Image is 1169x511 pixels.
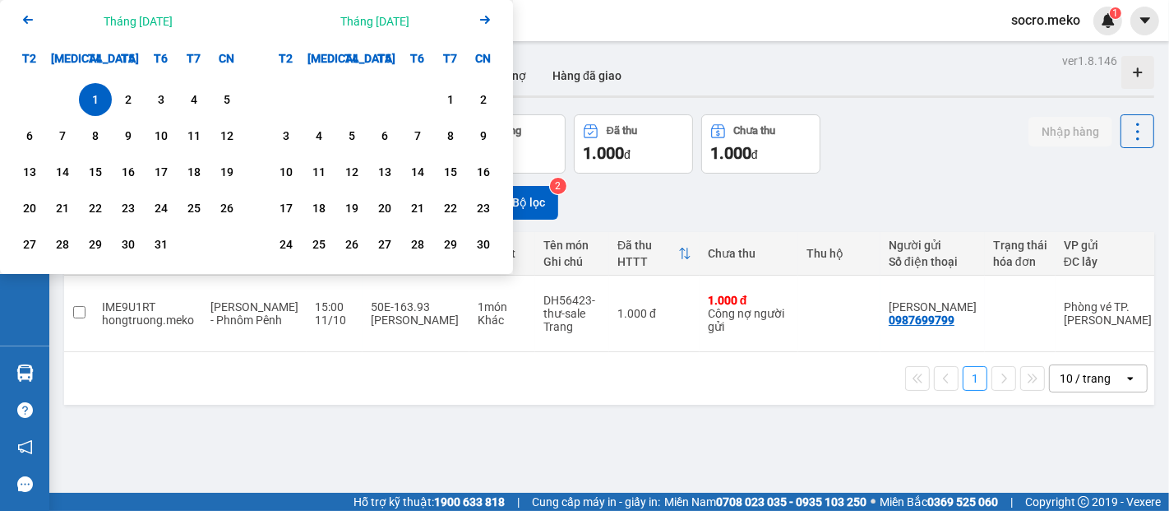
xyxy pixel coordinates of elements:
[1010,493,1013,511] span: |
[401,119,434,152] div: Choose Thứ Sáu, tháng 11 7 2025. It's available.
[18,10,38,30] svg: Arrow Left
[401,228,434,261] div: Choose Thứ Sáu, tháng 11 28 2025. It's available.
[467,228,500,261] div: Choose Chủ Nhật, tháng 11 30 2025. It's available.
[373,162,396,182] div: 13
[150,126,173,146] div: 10
[371,300,461,314] div: 50E-163.93
[210,156,243,188] div: Choose Chủ Nhật, tháng 10 19 2025. It's available.
[472,126,495,146] div: 9
[79,192,112,225] div: Choose Thứ Tư, tháng 10 22 2025. It's available.
[210,192,243,225] div: Choose Chủ Nhật, tháng 10 26 2025. It's available.
[889,255,977,268] div: Số điện thoại
[889,239,977,252] div: Người gửi
[117,235,140,254] div: 30
[112,228,145,261] div: Choose Thứ Năm, tháng 10 30 2025. It's available.
[270,228,303,261] div: Choose Thứ Hai, tháng 11 24 2025. It's available.
[210,119,243,152] div: Choose Chủ Nhật, tháng 10 12 2025. It's available.
[664,493,866,511] span: Miền Nam
[315,314,354,327] div: 11/10
[708,307,790,333] div: Công nợ người gửi
[275,162,298,182] div: 10
[178,119,210,152] div: Choose Thứ Bảy, tháng 10 11 2025. It's available.
[145,192,178,225] div: Choose Thứ Sáu, tháng 10 24 2025. It's available.
[467,192,500,225] div: Choose Chủ Nhật, tháng 11 23 2025. It's available.
[609,232,700,276] th: Toggle SortBy
[150,235,173,254] div: 31
[303,42,335,75] div: [MEDICAL_DATA]
[373,235,396,254] div: 27
[617,255,678,268] div: HTTT
[51,198,74,218] div: 21
[46,228,79,261] div: Choose Thứ Ba, tháng 10 28 2025. It's available.
[368,42,401,75] div: T5
[434,495,505,509] strong: 1900 633 818
[1078,496,1089,508] span: copyright
[624,148,631,161] span: đ
[550,178,566,194] sup: 2
[13,42,46,75] div: T2
[270,156,303,188] div: Choose Thứ Hai, tháng 11 10 2025. It's available.
[478,300,527,314] div: 1 món
[16,365,34,382] img: warehouse-icon
[150,162,173,182] div: 17
[734,125,776,137] div: Chưa thu
[183,126,206,146] div: 11
[307,126,330,146] div: 4
[79,83,112,116] div: Selected start date. Thứ Tư, tháng 10 1 2025. It's available.
[368,156,401,188] div: Choose Thứ Năm, tháng 11 13 2025. It's available.
[467,83,500,116] div: Choose Chủ Nhật, tháng 11 2 2025. It's available.
[373,126,396,146] div: 6
[183,162,206,182] div: 18
[1130,7,1159,35] button: caret-down
[472,198,495,218] div: 23
[335,156,368,188] div: Choose Thứ Tư, tháng 11 12 2025. It's available.
[340,162,363,182] div: 12
[478,314,527,327] div: Khác
[368,192,401,225] div: Choose Thứ Năm, tháng 11 20 2025. It's available.
[275,198,298,218] div: 17
[543,294,601,333] div: DH56423-thư-sale Trang
[1028,117,1112,146] button: Nhập hàng
[1121,56,1154,89] div: Tạo kho hàng mới
[210,42,243,75] div: CN
[307,162,330,182] div: 11
[401,42,434,75] div: T6
[871,499,876,505] span: ⚪️
[1138,13,1153,28] span: caret-down
[439,198,462,218] div: 22
[993,239,1047,252] div: Trạng thái
[1064,239,1157,252] div: VP gửi
[406,126,429,146] div: 7
[371,314,461,327] div: [PERSON_NAME]
[543,239,601,252] div: Tên món
[716,495,866,509] strong: 0708 023 035 - 0935 103 250
[112,192,145,225] div: Choose Thứ Năm, tháng 10 23 2025. It's available.
[406,162,429,182] div: 14
[303,192,335,225] div: Choose Thứ Ba, tháng 11 18 2025. It's available.
[17,476,33,492] span: message
[112,119,145,152] div: Choose Thứ Năm, tháng 10 9 2025. It's available.
[701,114,820,174] button: Chưa thu1.000đ
[543,255,601,268] div: Ghi chú
[340,198,363,218] div: 19
[315,300,354,314] div: 15:00
[1062,52,1117,70] div: ver 1.8.146
[145,156,178,188] div: Choose Thứ Sáu, tháng 10 17 2025. It's available.
[439,126,462,146] div: 8
[517,493,520,511] span: |
[178,156,210,188] div: Choose Thứ Bảy, tháng 10 18 2025. It's available.
[434,228,467,261] div: Choose Thứ Bảy, tháng 11 29 2025. It's available.
[117,162,140,182] div: 16
[117,90,140,109] div: 2
[583,143,624,163] span: 1.000
[340,126,363,146] div: 5
[79,42,112,75] div: T4
[880,493,998,511] span: Miền Bắc
[13,228,46,261] div: Choose Thứ Hai, tháng 10 27 2025. It's available.
[434,42,467,75] div: T7
[51,162,74,182] div: 14
[434,119,467,152] div: Choose Thứ Bảy, tháng 11 8 2025. It's available.
[112,156,145,188] div: Choose Thứ Năm, tháng 10 16 2025. It's available.
[532,493,660,511] span: Cung cấp máy in - giấy in:
[303,156,335,188] div: Choose Thứ Ba, tháng 11 11 2025. It's available.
